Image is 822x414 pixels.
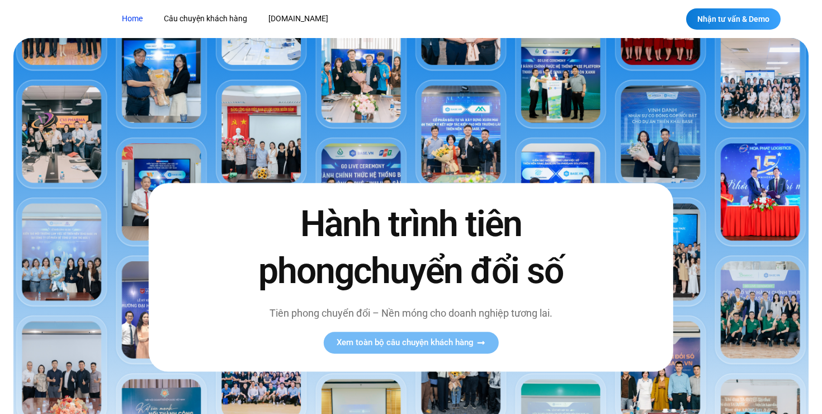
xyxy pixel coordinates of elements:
a: Home [114,8,151,29]
a: Xem toàn bộ câu chuyện khách hàng [323,332,498,354]
span: Xem toàn bộ câu chuyện khách hàng [337,338,474,347]
span: Nhận tư vấn & Demo [697,15,769,23]
a: Nhận tư vấn & Demo [686,8,781,30]
a: [DOMAIN_NAME] [260,8,337,29]
h2: Hành trình tiên phong [235,201,587,294]
p: Tiên phong chuyển đổi – Nền móng cho doanh nghiệp tương lai. [235,305,587,321]
span: chuyển đổi số [353,250,563,292]
nav: Menu [114,8,499,29]
a: Câu chuyện khách hàng [155,8,256,29]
